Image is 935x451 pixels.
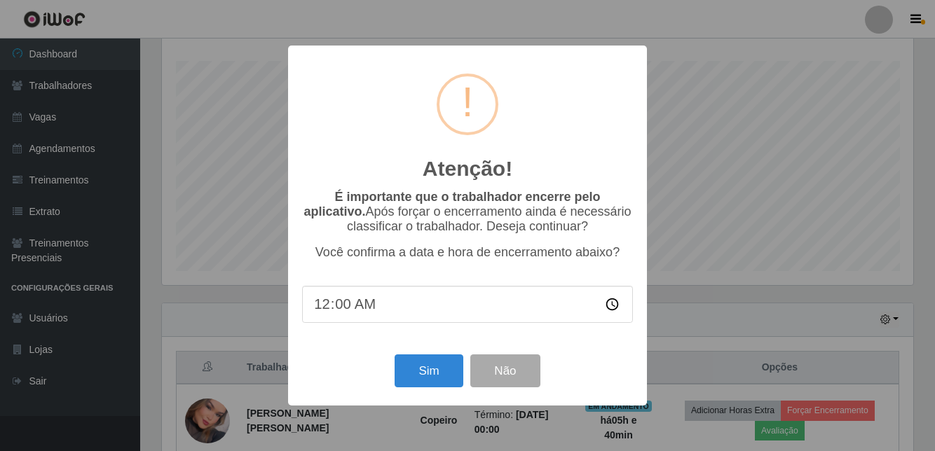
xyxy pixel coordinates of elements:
h2: Atenção! [423,156,512,181]
p: Após forçar o encerramento ainda é necessário classificar o trabalhador. Deseja continuar? [302,190,633,234]
button: Não [470,354,540,387]
p: Você confirma a data e hora de encerramento abaixo? [302,245,633,260]
button: Sim [395,354,463,387]
b: É importante que o trabalhador encerre pelo aplicativo. [303,190,600,218]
